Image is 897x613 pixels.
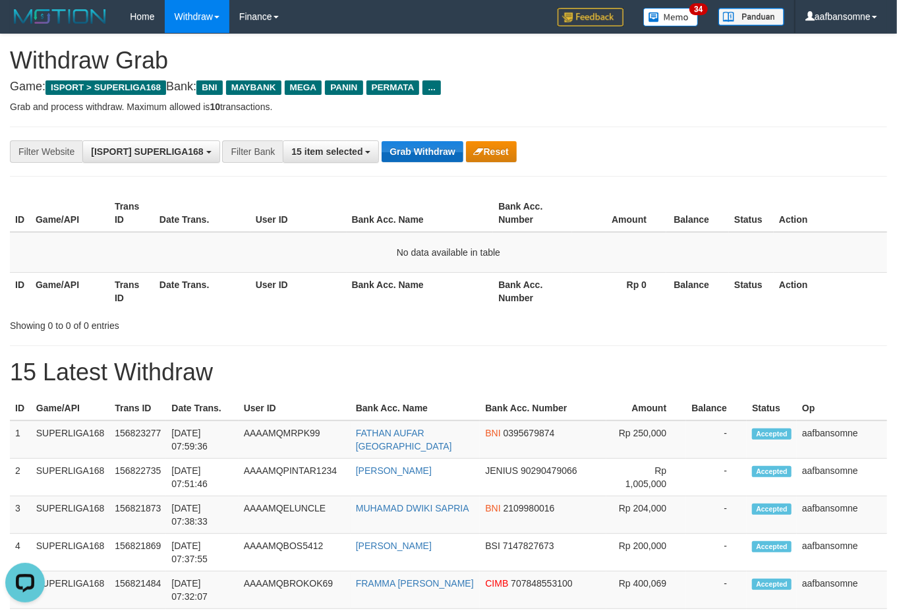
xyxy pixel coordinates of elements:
th: Date Trans. [154,272,250,310]
span: Copy 707848553100 to clipboard [511,578,572,589]
p: Grab and process withdraw. Maximum allowed is transactions. [10,100,887,113]
button: Grab Withdraw [382,141,463,162]
td: Rp 250,000 [606,421,686,459]
img: Feedback.jpg [558,8,623,26]
th: Action [774,272,887,310]
td: - [686,459,747,496]
span: MAYBANK [226,80,281,95]
td: 156821873 [109,496,166,534]
span: [ISPORT] SUPERLIGA168 [91,146,203,157]
th: Trans ID [109,396,166,421]
span: Accepted [752,466,792,477]
span: JENIUS [485,465,518,476]
td: - [686,496,747,534]
h1: Withdraw Grab [10,47,887,74]
td: AAAAMQBOS5412 [239,534,351,571]
span: 34 [689,3,707,15]
button: [ISPORT] SUPERLIGA168 [82,140,219,163]
td: - [686,421,747,459]
h1: 15 Latest Withdraw [10,359,887,386]
th: Rp 0 [572,272,666,310]
th: Balance [666,194,729,232]
span: Accepted [752,579,792,590]
a: FRAMMA [PERSON_NAME] [356,578,474,589]
td: Rp 204,000 [606,496,686,534]
th: Bank Acc. Number [493,194,572,232]
button: 15 item selected [283,140,379,163]
div: Filter Website [10,140,82,163]
td: AAAAMQMRPK99 [239,421,351,459]
span: PANIN [325,80,362,95]
a: FATHAN AUFAR [GEOGRAPHIC_DATA] [356,428,452,452]
span: MEGA [285,80,322,95]
td: 3 [10,496,31,534]
th: Action [774,194,887,232]
td: SUPERLIGA168 [31,459,110,496]
span: Copy 7147827673 to clipboard [503,540,554,551]
td: AAAAMQELUNCLE [239,496,351,534]
th: Bank Acc. Number [480,396,606,421]
th: ID [10,272,30,310]
th: Balance [666,272,729,310]
td: aafbansomne [797,571,887,609]
td: 156822735 [109,459,166,496]
td: 2 [10,459,31,496]
span: PERMATA [366,80,420,95]
td: Rp 1,005,000 [606,459,686,496]
a: MUHAMAD DWIKI SAPRIA [356,503,469,513]
td: SUPERLIGA168 [31,496,110,534]
th: Game/API [31,396,110,421]
td: Rp 400,069 [606,571,686,609]
td: 156821484 [109,571,166,609]
td: SUPERLIGA168 [31,421,110,459]
td: 156821869 [109,534,166,571]
td: SUPERLIGA168 [31,571,110,609]
th: Game/API [30,272,109,310]
td: AAAAMQPINTAR1234 [239,459,351,496]
span: BNI [485,503,500,513]
th: Bank Acc. Number [493,272,572,310]
span: Accepted [752,428,792,440]
th: Bank Acc. Name [347,272,494,310]
th: Status [747,396,797,421]
span: BNI [196,80,222,95]
span: ISPORT > SUPERLIGA168 [45,80,166,95]
td: [DATE] 07:38:33 [166,496,238,534]
th: Date Trans. [166,396,238,421]
td: [DATE] 07:37:55 [166,534,238,571]
td: [DATE] 07:51:46 [166,459,238,496]
th: Op [797,396,887,421]
a: [PERSON_NAME] [356,465,432,476]
td: AAAAMQBROKOK69 [239,571,351,609]
th: Bank Acc. Name [351,396,480,421]
span: Copy 0395679874 to clipboard [504,428,555,438]
th: User ID [250,272,347,310]
span: BNI [485,428,500,438]
td: - [686,534,747,571]
td: 156823277 [109,421,166,459]
button: Reset [466,141,517,162]
span: Accepted [752,541,792,552]
td: No data available in table [10,232,887,273]
th: Balance [686,396,747,421]
td: [DATE] 07:32:07 [166,571,238,609]
img: MOTION_logo.png [10,7,110,26]
div: Filter Bank [222,140,283,163]
td: 1 [10,421,31,459]
strong: 10 [210,102,220,112]
h4: Game: Bank: [10,80,887,94]
span: Copy 2109980016 to clipboard [504,503,555,513]
img: Button%20Memo.svg [643,8,699,26]
td: 4 [10,534,31,571]
th: Status [729,194,774,232]
span: BSI [485,540,500,551]
img: panduan.png [718,8,784,26]
div: Showing 0 to 0 of 0 entries [10,314,364,332]
td: aafbansomne [797,421,887,459]
th: User ID [250,194,347,232]
th: Status [729,272,774,310]
td: - [686,571,747,609]
button: Open LiveChat chat widget [5,5,45,45]
span: CIMB [485,578,508,589]
td: SUPERLIGA168 [31,534,110,571]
